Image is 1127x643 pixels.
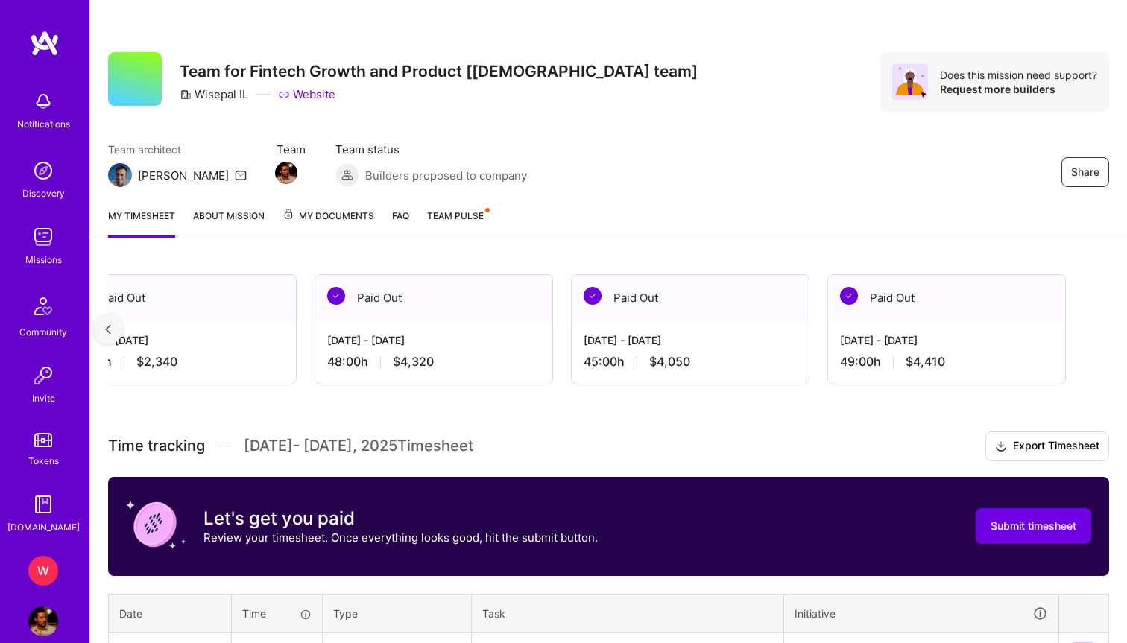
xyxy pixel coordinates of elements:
[1071,165,1099,180] span: Share
[180,86,248,102] div: Wisepal IL
[584,332,797,348] div: [DATE] - [DATE]
[28,361,58,390] img: Invite
[19,324,67,340] div: Community
[108,437,205,455] span: Time tracking
[906,354,945,370] span: $4,410
[136,354,177,370] span: $2,340
[392,208,409,238] a: FAQ
[282,208,374,238] a: My Documents
[28,490,58,519] img: guide book
[315,275,552,320] div: Paid Out
[108,208,175,238] a: My timesheet
[572,275,809,320] div: Paid Out
[976,508,1091,544] button: Submit timesheet
[71,354,284,370] div: 26:00 h
[327,332,540,348] div: [DATE] - [DATE]
[22,186,65,201] div: Discovery
[472,594,784,633] th: Task
[584,354,797,370] div: 45:00 h
[940,68,1097,82] div: Does this mission need support?
[327,287,345,305] img: Paid Out
[244,437,473,455] span: [DATE] - [DATE] , 2025 Timesheet
[203,530,598,545] p: Review your timesheet. Once everything looks good, hit the submit button.
[277,160,296,186] a: Team Member Avatar
[649,354,690,370] span: $4,050
[235,169,247,181] i: icon Mail
[59,275,296,320] div: Paid Out
[940,82,1097,96] div: Request more builders
[985,431,1109,461] button: Export Timesheet
[335,163,359,187] img: Builders proposed to company
[30,30,60,57] img: logo
[277,142,306,157] span: Team
[180,62,698,80] h3: Team for Fintech Growth and Product [[DEMOGRAPHIC_DATA] team]
[126,495,186,554] img: coin
[427,210,484,221] span: Team Pulse
[25,556,62,586] a: W
[105,324,111,335] img: left
[892,64,928,100] img: Avatar
[828,275,1065,320] div: Paid Out
[193,208,265,238] a: About Mission
[282,208,374,224] span: My Documents
[995,439,1007,454] i: icon Download
[28,556,58,586] div: W
[108,163,132,187] img: Team Architect
[28,453,59,469] div: Tokens
[25,252,62,267] div: Missions
[1061,157,1109,187] button: Share
[840,332,1053,348] div: [DATE] - [DATE]
[17,116,70,132] div: Notifications
[28,222,58,252] img: teamwork
[28,156,58,186] img: discovery
[327,354,540,370] div: 48:00 h
[203,507,598,530] h3: Let's get you paid
[32,390,55,406] div: Invite
[427,208,488,238] a: Team Pulse
[275,162,297,184] img: Team Member Avatar
[365,168,527,183] span: Builders proposed to company
[335,142,527,157] span: Team status
[109,594,232,633] th: Date
[180,89,192,101] i: icon CompanyGray
[25,288,61,324] img: Community
[393,354,434,370] span: $4,320
[278,86,335,102] a: Website
[323,594,472,633] th: Type
[25,606,62,636] a: User Avatar
[108,142,247,157] span: Team architect
[71,332,284,348] div: [DATE] - [DATE]
[28,86,58,116] img: bell
[840,287,858,305] img: Paid Out
[991,519,1076,533] span: Submit timesheet
[795,605,1048,622] div: Initiative
[584,287,602,305] img: Paid Out
[28,606,58,636] img: User Avatar
[7,519,80,535] div: [DOMAIN_NAME]
[34,433,52,447] img: tokens
[840,354,1053,370] div: 49:00 h
[242,606,312,621] div: Time
[138,168,229,183] div: [PERSON_NAME]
